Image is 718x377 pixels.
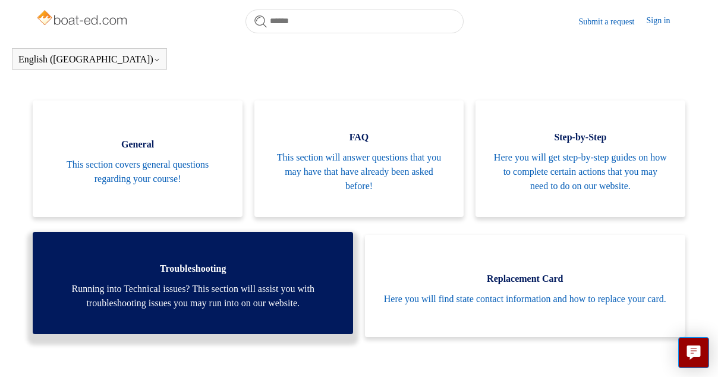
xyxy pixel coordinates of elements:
span: General [51,137,224,152]
span: Here you will get step-by-step guides on how to complete certain actions that you may need to do ... [493,150,667,193]
button: English ([GEOGRAPHIC_DATA]) [18,54,160,65]
img: Boat-Ed Help Center home page [36,7,130,31]
a: Troubleshooting Running into Technical issues? This section will assist you with troubleshooting ... [33,232,353,334]
span: Step-by-Step [493,130,667,144]
span: Replacement Card [383,272,667,286]
span: Troubleshooting [51,262,335,276]
a: Sign in [647,14,682,29]
span: This section covers general questions regarding your course! [51,158,224,186]
span: Here you will find state contact information and how to replace your card. [383,292,667,306]
span: FAQ [272,130,446,144]
input: Search [245,10,464,33]
span: Running into Technical issues? This section will assist you with troubleshooting issues you may r... [51,282,335,310]
a: Replacement Card Here you will find state contact information and how to replace your card. [365,235,685,337]
a: General This section covers general questions regarding your course! [33,100,242,217]
a: FAQ This section will answer questions that you may have that have already been asked before! [254,100,464,217]
span: This section will answer questions that you may have that have already been asked before! [272,150,446,193]
a: Step-by-Step Here you will get step-by-step guides on how to complete certain actions that you ma... [475,100,685,217]
a: Submit a request [578,15,646,28]
button: Live chat [678,337,709,368]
